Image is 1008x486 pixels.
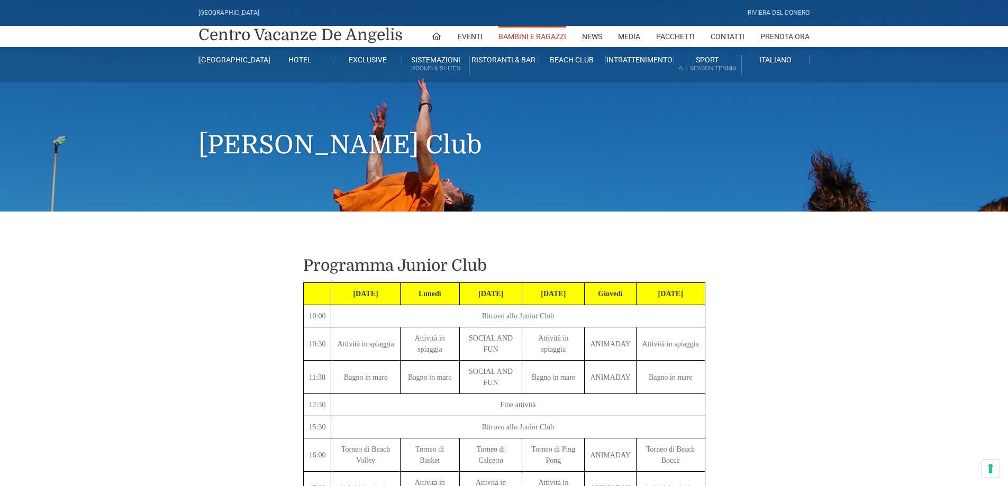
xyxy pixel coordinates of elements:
[303,305,331,327] td: 10:00
[538,55,606,65] a: Beach Club
[331,416,705,438] td: Ritrovo allo Junior Club
[982,460,1000,478] button: Le tue preferenze relative al consenso per le tecnologie di tracciamento
[759,56,792,64] span: Italiano
[636,361,705,394] td: Bagno in mare
[331,394,705,416] td: Fine attività
[266,55,334,65] a: Hotel
[585,361,637,394] td: ANIMADAY
[636,327,705,361] td: Attività in spiaggia
[459,361,522,394] td: SOCIAL AND FUN
[760,26,810,47] a: Prenota Ora
[674,63,741,74] small: All Season Tennis
[522,327,585,361] td: Attività in spiaggia
[522,438,585,472] td: Torneo di Ping Pong
[198,55,266,65] a: [GEOGRAPHIC_DATA]
[402,63,469,74] small: Rooms & Suites
[303,256,705,275] h2: Programma Junior Club
[331,438,400,472] td: Torneo di Beach Volley
[198,8,259,18] div: [GEOGRAPHIC_DATA]
[522,283,585,305] th: [DATE]
[585,327,637,361] td: ANIMADAY
[636,283,705,305] th: [DATE]
[402,55,470,75] a: SistemazioniRooms & Suites
[198,24,403,45] a: Centro Vacanze De Angelis
[459,438,522,472] td: Torneo di Calcetto
[606,55,674,65] a: Intrattenimento
[303,327,331,361] td: 10:30
[400,361,459,394] td: Bagno in mare
[459,327,522,361] td: SOCIAL AND FUN
[400,283,459,305] th: Lunedì
[198,82,810,176] h1: [PERSON_NAME] Club
[331,305,705,327] td: Ritrovo allo Junior Club
[742,55,810,65] a: Italiano
[748,8,810,18] div: Riviera Del Conero
[585,283,637,305] th: Giovedì
[331,327,400,361] td: Attività in spiaggia
[656,26,695,47] a: Pacchetti
[522,361,585,394] td: Bagno in mare
[582,26,602,47] a: News
[459,283,522,305] th: [DATE]
[400,327,459,361] td: Attività in spiaggia
[303,438,331,472] td: 16:00
[303,416,331,438] td: 15:30
[400,438,459,472] td: Torneo di Basket
[636,438,705,472] td: Torneo di Beach Bocce
[618,26,640,47] a: Media
[585,438,637,472] td: ANIMADAY
[674,55,741,75] a: SportAll Season Tennis
[331,361,400,394] td: Bagno in mare
[303,394,331,416] td: 12:30
[331,283,400,305] th: [DATE]
[498,26,566,47] a: Bambini e Ragazzi
[334,55,402,65] a: Exclusive
[470,55,538,65] a: Ristoranti & Bar
[711,26,744,47] a: Contatti
[303,361,331,394] td: 11:30
[458,26,483,47] a: Eventi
